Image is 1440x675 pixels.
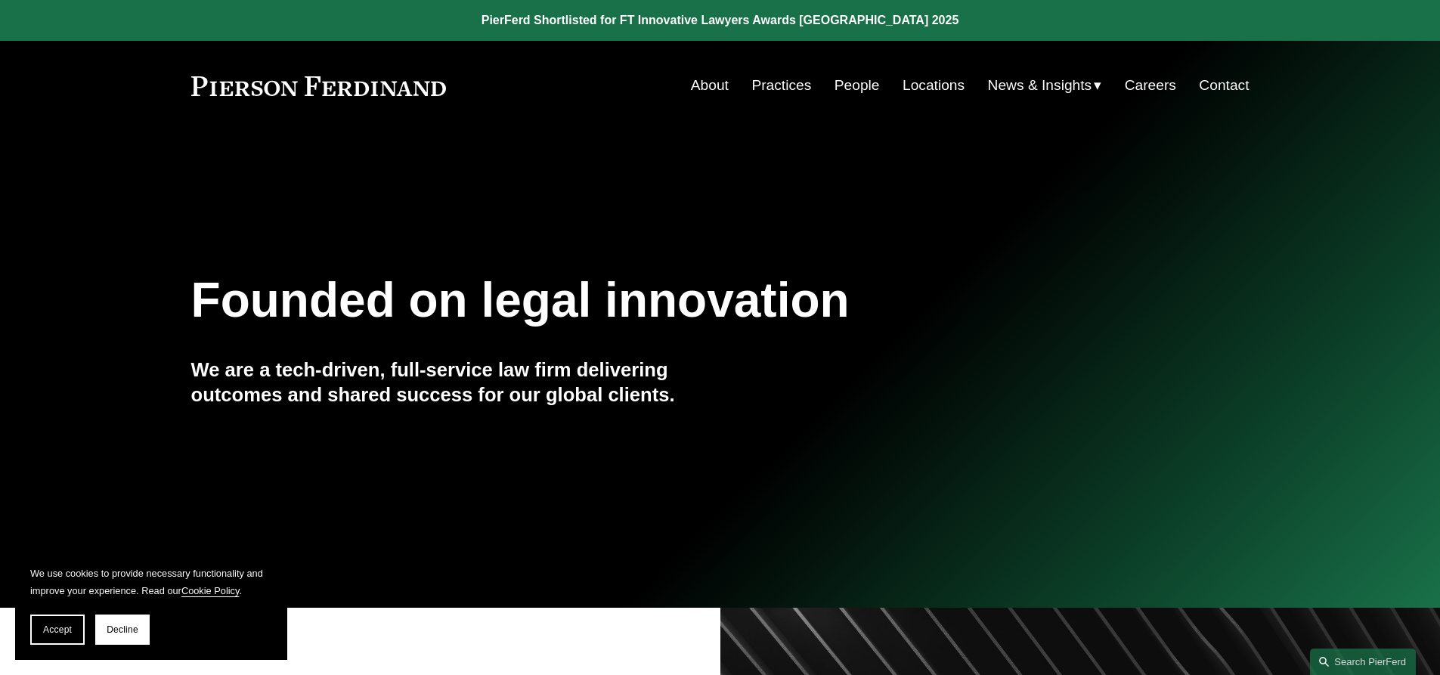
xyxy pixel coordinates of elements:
[751,71,811,100] a: Practices
[835,71,880,100] a: People
[15,550,287,660] section: Cookie banner
[988,71,1102,100] a: folder dropdown
[95,615,150,645] button: Decline
[181,585,240,596] a: Cookie Policy
[988,73,1092,99] span: News & Insights
[1310,649,1416,675] a: Search this site
[903,71,965,100] a: Locations
[1199,71,1249,100] a: Contact
[691,71,729,100] a: About
[30,565,272,599] p: We use cookies to provide necessary functionality and improve your experience. Read our .
[191,273,1073,328] h1: Founded on legal innovation
[30,615,85,645] button: Accept
[107,624,138,635] span: Decline
[43,624,72,635] span: Accept
[191,358,720,407] h4: We are a tech-driven, full-service law firm delivering outcomes and shared success for our global...
[1125,71,1176,100] a: Careers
